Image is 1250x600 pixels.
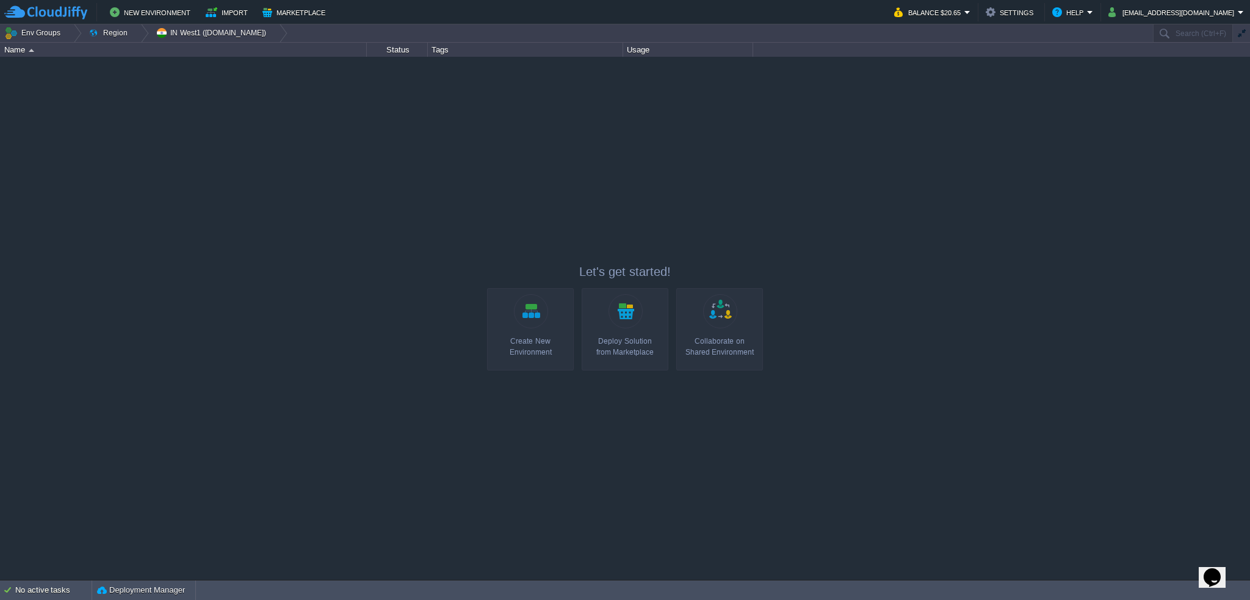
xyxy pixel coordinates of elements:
div: Deploy Solution from Marketplace [585,336,665,358]
button: [EMAIL_ADDRESS][DOMAIN_NAME] [1108,5,1238,20]
div: Usage [624,43,753,57]
p: Let's get started! [487,263,763,280]
div: Collaborate on Shared Environment [680,336,759,358]
button: Import [206,5,251,20]
iframe: chat widget [1199,551,1238,588]
button: New Environment [110,5,194,20]
div: Tags [428,43,623,57]
img: CloudJiffy [4,5,87,20]
a: Deploy Solutionfrom Marketplace [582,288,668,370]
button: Env Groups [4,24,65,42]
button: Marketplace [262,5,329,20]
a: Create New Environment [487,288,574,370]
div: Create New Environment [491,336,570,358]
div: Name [1,43,366,57]
button: Deployment Manager [97,584,185,596]
button: Region [89,24,132,42]
button: IN West1 ([DOMAIN_NAME]) [156,24,270,42]
div: No active tasks [15,580,92,600]
div: Status [367,43,427,57]
img: AMDAwAAAACH5BAEAAAAALAAAAAABAAEAAAICRAEAOw== [29,49,34,52]
button: Help [1052,5,1087,20]
button: Balance $20.65 [894,5,964,20]
a: Collaborate onShared Environment [676,288,763,370]
button: Settings [986,5,1037,20]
